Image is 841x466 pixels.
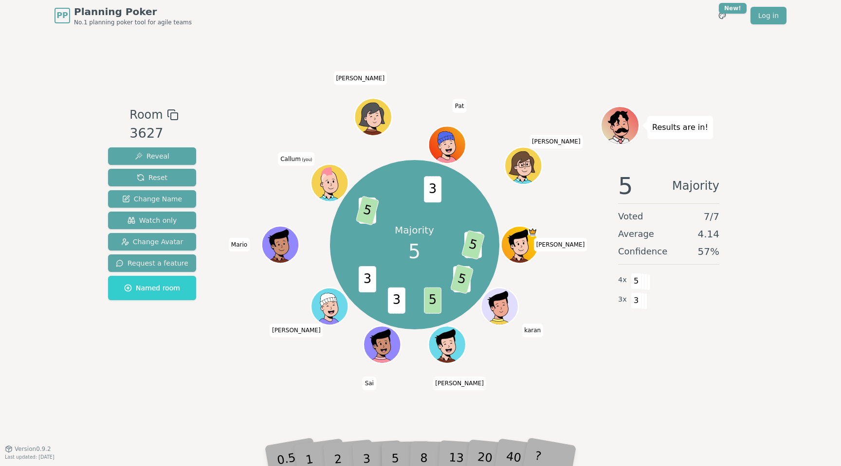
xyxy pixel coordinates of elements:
[301,158,312,162] span: (you)
[618,227,654,241] span: Average
[108,190,196,208] button: Change Name
[5,454,55,460] span: Last updated: [DATE]
[652,121,708,134] p: Results are in!
[74,18,192,26] span: No.1 planning poker tool for agile teams
[15,445,51,453] span: Version 0.9.2
[719,3,747,14] div: New!
[387,287,405,313] span: 3
[424,176,441,202] span: 3
[530,135,583,148] span: Click to change your name
[128,215,177,225] span: Watch only
[229,238,250,251] span: Click to change your name
[618,174,633,197] span: 5
[108,147,196,165] button: Reveal
[137,173,167,182] span: Reset
[713,7,731,24] button: New!
[618,210,643,223] span: Voted
[522,323,543,337] span: Click to change your name
[461,230,485,259] span: 5
[129,106,163,124] span: Room
[534,238,587,251] span: Click to change your name
[121,237,183,247] span: Change Avatar
[278,152,314,166] span: Click to change your name
[270,323,323,337] span: Click to change your name
[5,445,51,453] button: Version0.9.2
[355,196,379,225] span: 5
[424,287,441,313] span: 5
[312,165,347,200] button: Click to change your avatar
[408,237,420,266] span: 5
[631,292,642,309] span: 3
[453,99,467,113] span: Click to change your name
[528,227,537,236] span: Joe is the host
[618,245,667,258] span: Confidence
[750,7,786,24] a: Log in
[135,151,169,161] span: Reveal
[116,258,188,268] span: Request a feature
[55,5,192,26] a: PPPlanning PokerNo.1 planning poker tool for agile teams
[108,233,196,251] button: Change Avatar
[108,169,196,186] button: Reset
[333,72,387,85] span: Click to change your name
[124,283,180,293] span: Named room
[122,194,182,204] span: Change Name
[358,266,376,292] span: 3
[74,5,192,18] span: Planning Poker
[672,174,719,197] span: Majority
[698,245,719,258] span: 57 %
[363,376,376,390] span: Click to change your name
[433,376,486,390] span: Click to change your name
[108,254,196,272] button: Request a feature
[618,294,627,305] span: 3 x
[631,273,642,289] span: 5
[56,10,68,21] span: PP
[450,264,474,294] span: 5
[704,210,719,223] span: 7 / 7
[108,276,196,300] button: Named room
[129,124,178,143] div: 3627
[108,212,196,229] button: Watch only
[395,223,434,237] p: Majority
[618,275,627,286] span: 4 x
[697,227,719,241] span: 4.14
